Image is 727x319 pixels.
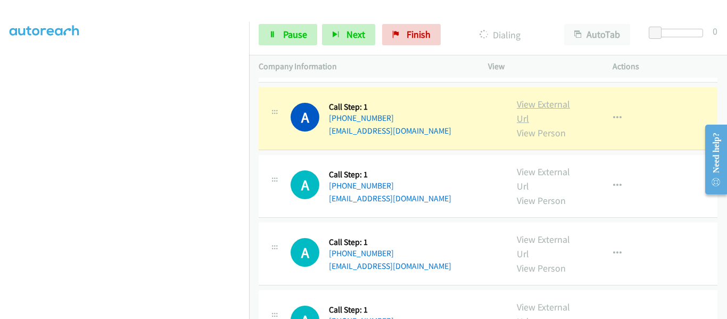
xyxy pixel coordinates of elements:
[329,305,451,315] h5: Call Step: 1
[329,193,451,203] a: [EMAIL_ADDRESS][DOMAIN_NAME]
[329,237,451,248] h5: Call Step: 1
[517,262,566,274] a: View Person
[488,60,593,73] p: View
[517,98,570,125] a: View External Url
[517,166,570,192] a: View External Url
[329,126,451,136] a: [EMAIL_ADDRESS][DOMAIN_NAME]
[407,28,431,40] span: Finish
[613,60,718,73] p: Actions
[329,102,451,112] h5: Call Step: 1
[382,24,441,45] a: Finish
[329,181,394,191] a: [PHONE_NUMBER]
[696,117,727,202] iframe: Resource Center
[259,24,317,45] a: Pause
[329,261,451,271] a: [EMAIL_ADDRESS][DOMAIN_NAME]
[291,238,319,267] h1: A
[291,170,319,199] div: The call is yet to be attempted
[517,127,566,139] a: View Person
[329,248,394,258] a: [PHONE_NUMBER]
[713,24,717,38] div: 0
[564,24,630,45] button: AutoTab
[346,28,365,40] span: Next
[329,169,451,180] h5: Call Step: 1
[291,103,319,132] h1: A
[455,28,545,42] p: Dialing
[322,24,375,45] button: Next
[329,113,394,123] a: [PHONE_NUMBER]
[259,60,469,73] p: Company Information
[517,194,566,207] a: View Person
[291,238,319,267] div: The call is yet to be attempted
[283,28,307,40] span: Pause
[517,233,570,260] a: View External Url
[291,170,319,199] h1: A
